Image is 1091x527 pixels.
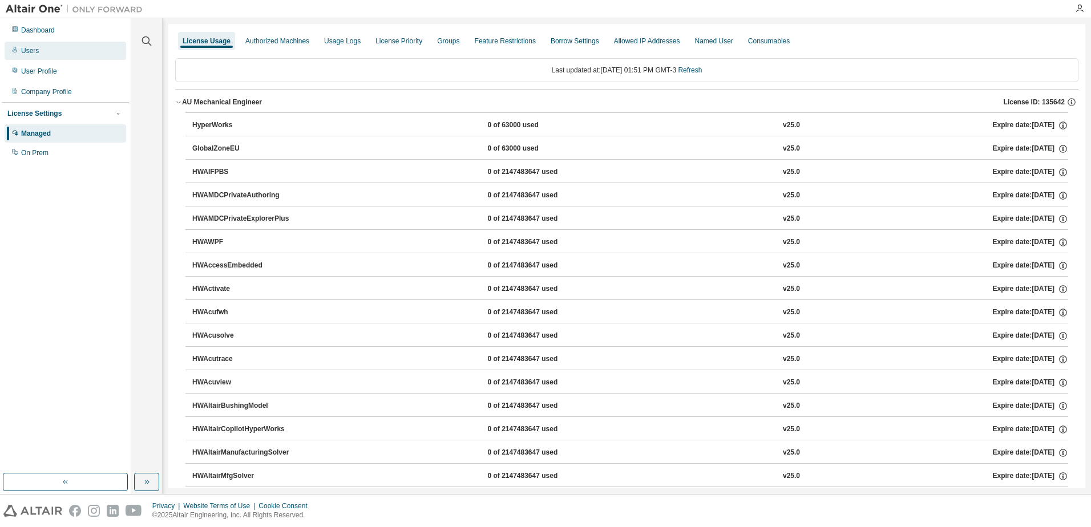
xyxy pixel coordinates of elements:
[192,160,1068,185] button: HWAIFPBS0 of 2147483647 usedv25.0Expire date:[DATE]
[783,401,800,411] div: v25.0
[192,120,295,131] div: HyperWorks
[183,37,231,46] div: License Usage
[992,354,1068,364] div: Expire date: [DATE]
[107,505,119,517] img: linkedin.svg
[783,448,800,458] div: v25.0
[992,331,1068,341] div: Expire date: [DATE]
[192,190,295,201] div: HWAMDCPrivateAuthoring
[192,136,1068,161] button: GlobalZoneEU0 of 63000 usedv25.0Expire date:[DATE]
[487,261,590,271] div: 0 of 2147483647 used
[783,167,800,177] div: v25.0
[783,424,800,435] div: v25.0
[487,167,590,177] div: 0 of 2147483647 used
[192,144,295,154] div: GlobalZoneEU
[192,464,1068,489] button: HWAltairMfgSolver0 of 2147483647 usedv25.0Expire date:[DATE]
[487,354,590,364] div: 0 of 2147483647 used
[192,440,1068,465] button: HWAltairManufacturingSolver0 of 2147483647 usedv25.0Expire date:[DATE]
[175,58,1078,82] div: Last updated at: [DATE] 01:51 PM GMT-3
[783,144,800,154] div: v25.0
[487,401,590,411] div: 0 of 2147483647 used
[992,401,1068,411] div: Expire date: [DATE]
[192,417,1068,442] button: HWAltairCopilotHyperWorks0 of 2147483647 usedv25.0Expire date:[DATE]
[21,26,55,35] div: Dashboard
[375,37,422,46] div: License Priority
[192,284,295,294] div: HWActivate
[992,214,1068,224] div: Expire date: [DATE]
[175,90,1078,115] button: AU Mechanical EngineerLicense ID: 135642
[192,347,1068,372] button: HWAcutrace0 of 2147483647 usedv25.0Expire date:[DATE]
[783,120,800,131] div: v25.0
[487,120,590,131] div: 0 of 63000 used
[192,394,1068,419] button: HWAltairBushingModel0 of 2147483647 usedv25.0Expire date:[DATE]
[192,206,1068,232] button: HWAMDCPrivateExplorerPlus0 of 2147483647 usedv25.0Expire date:[DATE]
[192,401,295,411] div: HWAltairBushingModel
[258,501,314,510] div: Cookie Consent
[783,354,800,364] div: v25.0
[245,37,309,46] div: Authorized Machines
[183,501,258,510] div: Website Terms of Use
[192,424,295,435] div: HWAltairCopilotHyperWorks
[487,237,590,248] div: 0 of 2147483647 used
[192,471,295,481] div: HWAltairMfgSolver
[992,448,1068,458] div: Expire date: [DATE]
[21,129,51,138] div: Managed
[992,307,1068,318] div: Expire date: [DATE]
[992,471,1068,481] div: Expire date: [DATE]
[192,378,295,388] div: HWAcuview
[69,505,81,517] img: facebook.svg
[192,113,1068,138] button: HyperWorks0 of 63000 usedv25.0Expire date:[DATE]
[992,190,1068,201] div: Expire date: [DATE]
[192,370,1068,395] button: HWAcuview0 of 2147483647 usedv25.0Expire date:[DATE]
[192,214,295,224] div: HWAMDCPrivateExplorerPlus
[748,37,790,46] div: Consumables
[783,190,800,201] div: v25.0
[487,307,590,318] div: 0 of 2147483647 used
[614,37,680,46] div: Allowed IP Addresses
[192,237,295,248] div: HWAWPF
[192,331,295,341] div: HWAcusolve
[88,505,100,517] img: instagram.svg
[487,214,590,224] div: 0 of 2147483647 used
[487,284,590,294] div: 0 of 2147483647 used
[192,307,295,318] div: HWAcufwh
[992,237,1068,248] div: Expire date: [DATE]
[992,378,1068,388] div: Expire date: [DATE]
[192,261,295,271] div: HWAccessEmbedded
[192,253,1068,278] button: HWAccessEmbedded0 of 2147483647 usedv25.0Expire date:[DATE]
[21,87,72,96] div: Company Profile
[126,505,142,517] img: youtube.svg
[487,144,590,154] div: 0 of 63000 used
[487,471,590,481] div: 0 of 2147483647 used
[992,261,1068,271] div: Expire date: [DATE]
[487,378,590,388] div: 0 of 2147483647 used
[192,183,1068,208] button: HWAMDCPrivateAuthoring0 of 2147483647 usedv25.0Expire date:[DATE]
[783,237,800,248] div: v25.0
[7,109,62,118] div: License Settings
[192,230,1068,255] button: HWAWPF0 of 2147483647 usedv25.0Expire date:[DATE]
[21,46,39,55] div: Users
[437,37,459,46] div: Groups
[192,300,1068,325] button: HWAcufwh0 of 2147483647 usedv25.0Expire date:[DATE]
[192,323,1068,348] button: HWAcusolve0 of 2147483647 usedv25.0Expire date:[DATE]
[678,66,702,74] a: Refresh
[992,120,1068,131] div: Expire date: [DATE]
[694,37,733,46] div: Named User
[152,501,183,510] div: Privacy
[3,505,62,517] img: altair_logo.svg
[551,37,599,46] div: Borrow Settings
[992,424,1068,435] div: Expire date: [DATE]
[6,3,148,15] img: Altair One
[182,98,262,107] div: AU Mechanical Engineer
[21,67,57,76] div: User Profile
[783,307,800,318] div: v25.0
[992,144,1068,154] div: Expire date: [DATE]
[1004,98,1065,107] span: License ID: 135642
[487,331,590,341] div: 0 of 2147483647 used
[783,261,800,271] div: v25.0
[783,378,800,388] div: v25.0
[783,471,800,481] div: v25.0
[152,510,314,520] p: © 2025 Altair Engineering, Inc. All Rights Reserved.
[487,424,590,435] div: 0 of 2147483647 used
[783,214,800,224] div: v25.0
[21,148,49,157] div: On Prem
